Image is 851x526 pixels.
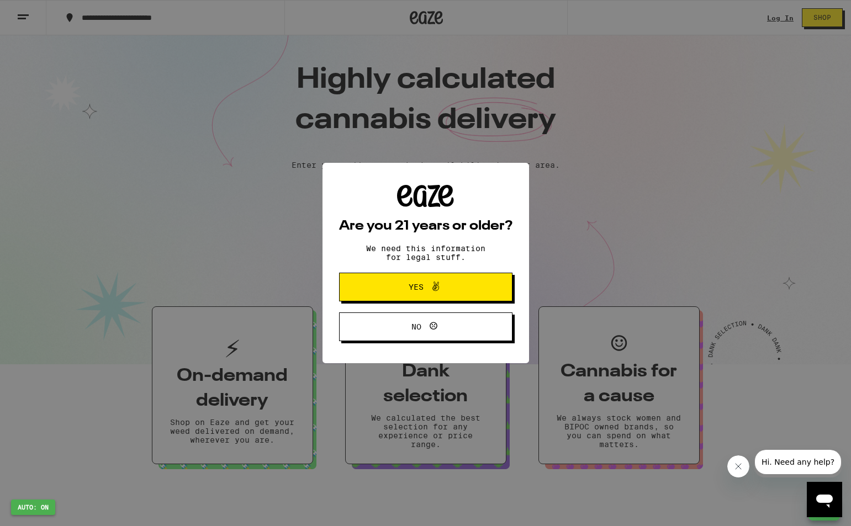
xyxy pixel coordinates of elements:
span: Yes [409,283,424,291]
h2: Are you 21 years or older? [339,220,512,233]
button: AUTO: ON [11,500,55,515]
iframe: Cerrar mensaje [727,455,749,477]
span: No [411,323,421,331]
button: No [339,312,512,341]
iframe: Mensaje de la compañía [754,450,842,477]
p: We need this information for legal stuff. [357,244,495,262]
button: Yes [339,273,512,301]
iframe: Botón para iniciar la ventana de mensajería [807,482,842,517]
